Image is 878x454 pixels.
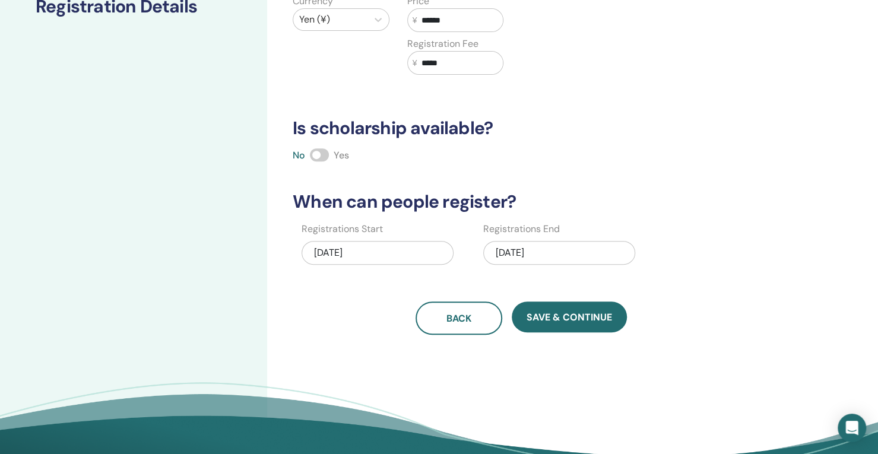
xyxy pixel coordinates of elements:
span: Save & Continue [527,311,612,323]
label: Registrations Start [302,222,383,236]
div: Open Intercom Messenger [838,414,866,442]
span: ¥ [413,14,417,27]
span: Back [446,312,471,325]
button: Save & Continue [512,301,627,332]
button: Back [416,301,502,335]
div: [DATE] [483,241,635,265]
span: ¥ [413,57,417,69]
div: [DATE] [302,241,454,265]
h3: Is scholarship available? [286,118,757,139]
h3: When can people register? [286,191,757,212]
span: Yes [334,149,349,161]
label: Registration Fee [407,37,478,51]
span: No [293,149,305,161]
label: Registrations End [483,222,560,236]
